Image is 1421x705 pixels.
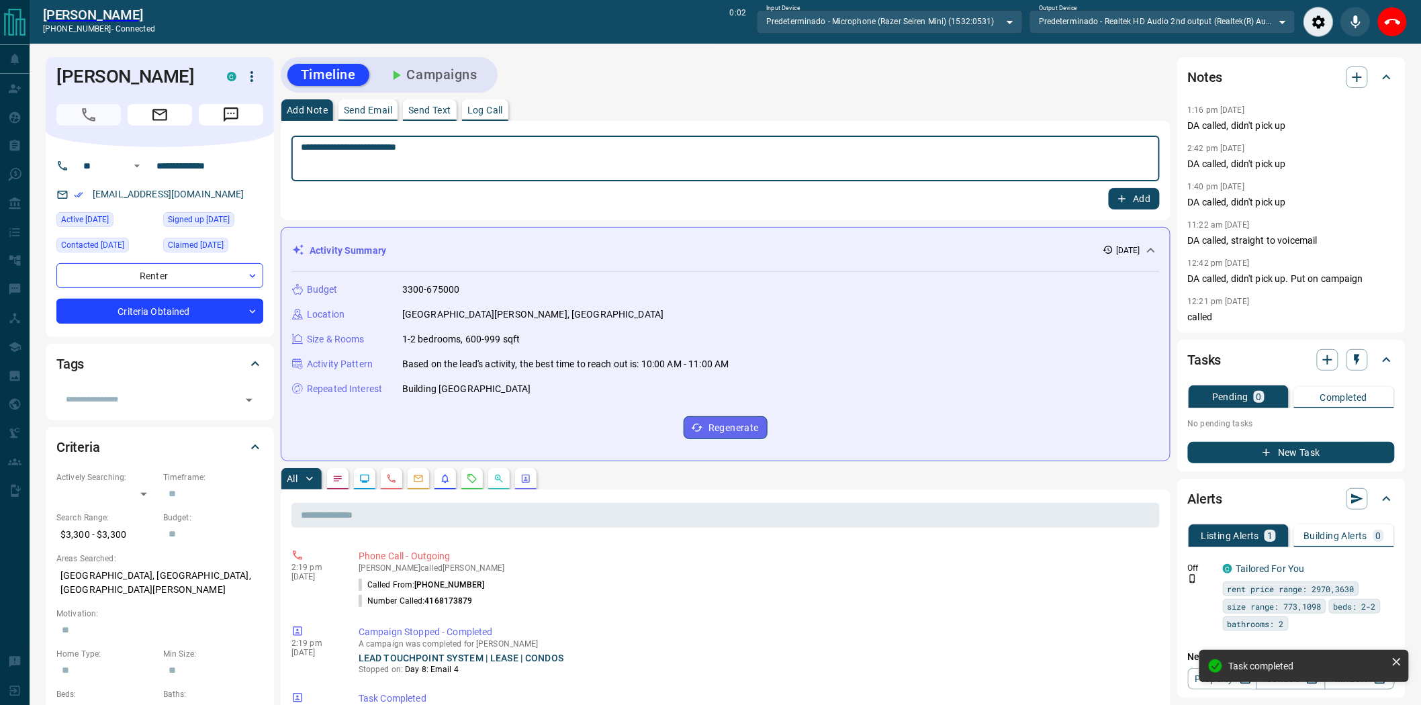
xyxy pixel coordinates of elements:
p: $3,300 - $3,300 [56,524,156,546]
div: Audio Settings [1303,7,1334,37]
p: Building Alerts [1304,531,1368,540]
div: Renter [56,263,263,288]
p: [GEOGRAPHIC_DATA][PERSON_NAME], [GEOGRAPHIC_DATA] [402,308,663,322]
svg: Push Notification Only [1188,574,1197,583]
button: Add [1109,188,1160,209]
div: condos.ca [227,72,236,81]
p: Campaign Stopped - Completed [359,625,1154,639]
p: Motivation: [56,608,263,620]
span: Email [128,104,192,126]
p: 0:02 [730,7,746,37]
svg: Calls [386,473,397,484]
p: 1 [1267,531,1273,540]
p: [DATE] [291,572,338,581]
label: Output Device [1039,4,1077,13]
p: Size & Rooms [307,332,365,346]
p: 0 [1376,531,1381,540]
a: [EMAIL_ADDRESS][DOMAIN_NAME] [93,189,244,199]
h2: Tags [56,353,84,375]
h1: [PERSON_NAME] [56,66,207,87]
h2: Alerts [1188,488,1223,510]
p: Off [1188,562,1215,574]
p: Listing Alerts [1201,531,1260,540]
p: DA called, straight to voicemail [1188,234,1395,248]
p: 0 [1256,392,1262,402]
p: 3300-675000 [402,283,459,297]
a: LEAD TOUCHPOINT SYSTEM | LEASE | CONDOS [359,653,563,663]
p: Baths: [163,688,263,700]
p: All [287,474,297,483]
p: Building [GEOGRAPHIC_DATA] [402,382,531,396]
p: Called From: [359,579,484,591]
button: New Task [1188,442,1395,463]
p: Add Note [287,105,328,115]
p: 12:21 pm [DATE] [1188,297,1250,306]
button: Regenerate [684,416,768,439]
div: Wed Aug 13 2025 [56,238,156,256]
a: Property [1188,668,1257,690]
div: Task completed [1229,661,1386,671]
div: Criteria [56,431,263,463]
span: Signed up [DATE] [168,213,230,226]
button: Timeline [287,64,369,86]
span: Message [199,104,263,126]
p: Based on the lead's activity, the best time to reach out is: 10:00 AM - 11:00 AM [402,357,729,371]
p: 2:19 pm [291,639,338,648]
button: Open [129,158,145,174]
p: DA called, didn't pick up [1188,157,1395,171]
p: Min Size: [163,648,263,660]
p: DA called, didn't pick up. Put on campaign [1188,272,1395,286]
span: beds: 2-2 [1334,600,1376,613]
svg: Listing Alerts [440,473,451,484]
div: Notes [1188,61,1395,93]
p: No pending tasks [1188,414,1395,434]
span: Active [DATE] [61,213,109,226]
p: A campaign was completed for [PERSON_NAME] [359,639,1154,649]
span: Claimed [DATE] [168,238,224,252]
span: size range: 773,1098 [1228,600,1322,613]
p: Search Range: [56,512,156,524]
p: Budget [307,283,338,297]
div: Tue Aug 05 2025 [56,212,156,231]
span: Contacted [DATE] [61,238,124,252]
p: 1:16 pm [DATE] [1188,105,1245,115]
p: Beds: [56,688,156,700]
div: Alerts [1188,483,1395,515]
span: 4168173879 [425,596,473,606]
a: [PERSON_NAME] [43,7,155,23]
svg: Opportunities [494,473,504,484]
svg: Email Verified [74,190,83,199]
p: Completed [1320,393,1368,402]
span: rent price range: 2970,3630 [1228,582,1355,596]
label: Input Device [766,4,800,13]
p: Activity Pattern [307,357,373,371]
div: Tasks [1188,344,1395,376]
p: Timeframe: [163,471,263,483]
p: Home Type: [56,648,156,660]
p: Log Call [467,105,503,115]
h2: Criteria [56,436,100,458]
svg: Agent Actions [520,473,531,484]
p: 2:19 pm [291,563,338,572]
div: Activity Summary[DATE] [292,238,1159,263]
svg: Notes [332,473,343,484]
h2: Notes [1188,66,1223,88]
span: connected [116,24,155,34]
span: bathrooms: 2 [1228,617,1284,630]
p: 1-2 bedrooms, 600-999 sqft [402,332,520,346]
p: [DATE] [291,648,338,657]
p: DA called, didn't pick up [1188,195,1395,209]
span: Day 8: Email 4 [405,665,459,674]
p: [PHONE_NUMBER] - [43,23,155,35]
div: End Call [1377,7,1408,37]
p: 12:42 pm [DATE] [1188,258,1250,268]
p: Areas Searched: [56,553,263,565]
p: Repeated Interest [307,382,382,396]
p: New Alert: [1188,650,1395,664]
div: Criteria Obtained [56,299,263,324]
p: Location [307,308,345,322]
svg: Lead Browsing Activity [359,473,370,484]
div: Predeterminado - Microphone (Razer Seiren Mini) (1532:0531) [757,10,1023,33]
p: Budget: [163,512,263,524]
